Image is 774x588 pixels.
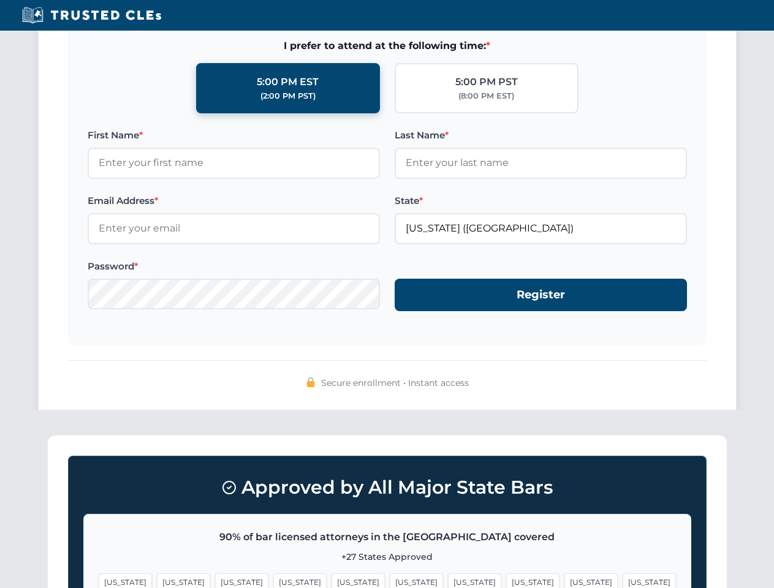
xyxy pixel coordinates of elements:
[88,38,687,54] span: I prefer to attend at the following time:
[395,148,687,178] input: Enter your last name
[395,128,687,143] label: Last Name
[88,259,380,274] label: Password
[306,377,316,387] img: 🔒
[458,90,514,102] div: (8:00 PM EST)
[395,213,687,244] input: Florida (FL)
[88,128,380,143] label: First Name
[321,376,469,390] span: Secure enrollment • Instant access
[88,148,380,178] input: Enter your first name
[18,6,165,24] img: Trusted CLEs
[395,194,687,208] label: State
[99,550,676,563] p: +27 States Approved
[260,90,316,102] div: (2:00 PM PST)
[395,279,687,311] button: Register
[455,74,518,90] div: 5:00 PM PST
[83,471,691,504] h3: Approved by All Major State Bars
[99,529,676,545] p: 90% of bar licensed attorneys in the [GEOGRAPHIC_DATA] covered
[257,74,319,90] div: 5:00 PM EST
[88,213,380,244] input: Enter your email
[88,194,380,208] label: Email Address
